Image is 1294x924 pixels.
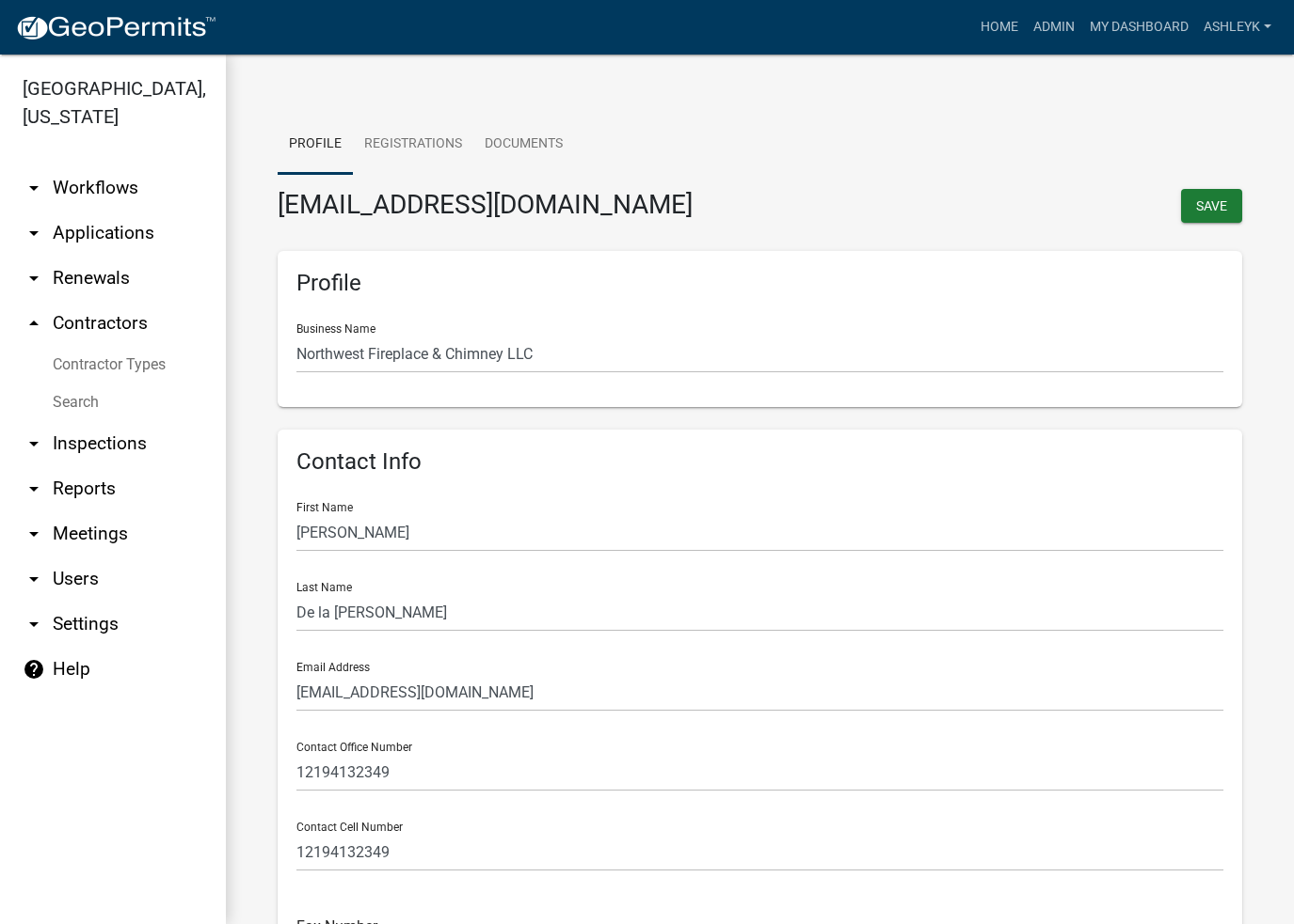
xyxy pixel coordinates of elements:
[1181,189,1242,223] button: Save
[353,115,473,175] a: Registrations
[296,448,1223,476] h6: Contact Info
[1026,9,1082,45] a: Admin
[23,523,45,545] i: arrow_drop_down
[23,432,45,455] i: arrow_drop_down
[23,478,45,500] i: arrow_drop_down
[23,267,45,290] i: arrow_drop_down
[23,222,45,244] i: arrow_drop_down
[473,115,574,175] a: Documents
[278,115,353,175] a: Profile
[23,312,45,335] i: arrow_drop_up
[23,177,45,199] i: arrow_drop_down
[23,658,45,681] i: help
[278,189,746,221] h3: [EMAIL_ADDRESS][DOMAIN_NAME]
[973,9,1026,45] a: Home
[23,613,45,635] i: arrow_drop_down
[296,270,1223,297] h6: Profile
[23,568,45,590] i: arrow_drop_down
[1082,9,1196,45] a: My Dashboard
[1196,9,1279,45] a: AshleyK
